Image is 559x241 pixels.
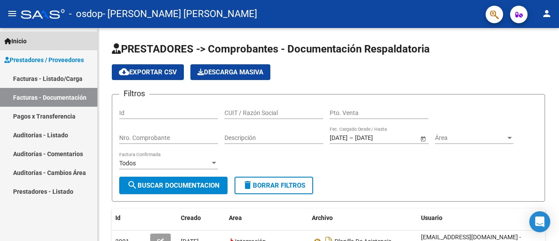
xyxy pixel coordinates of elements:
[103,4,257,24] span: - [PERSON_NAME] [PERSON_NAME]
[190,64,270,80] button: Descarga Masiva
[119,68,177,76] span: Exportar CSV
[127,182,220,189] span: Buscar Documentacion
[127,180,138,190] mat-icon: search
[435,134,506,142] span: Área
[235,177,313,194] button: Borrar Filtros
[529,211,550,232] div: Open Intercom Messenger
[418,209,549,227] datatable-header-cell: Usuario
[119,160,136,167] span: Todos
[355,134,398,142] input: Fecha fin
[4,55,84,65] span: Prestadores / Proveedores
[349,134,353,142] span: –
[177,209,225,227] datatable-header-cell: Creado
[119,66,129,77] mat-icon: cloud_download
[7,8,17,19] mat-icon: menu
[312,214,333,221] span: Archivo
[112,64,184,80] button: Exportar CSV
[119,87,149,100] h3: Filtros
[69,4,103,24] span: - osdop
[229,214,242,221] span: Area
[330,134,348,142] input: Fecha inicio
[421,214,442,221] span: Usuario
[112,209,147,227] datatable-header-cell: Id
[181,214,201,221] span: Creado
[308,209,418,227] datatable-header-cell: Archivo
[197,68,263,76] span: Descarga Masiva
[190,64,270,80] app-download-masive: Descarga masiva de comprobantes (adjuntos)
[115,214,121,221] span: Id
[119,177,228,194] button: Buscar Documentacion
[418,134,428,143] button: Open calendar
[242,180,253,190] mat-icon: delete
[242,182,305,189] span: Borrar Filtros
[542,8,552,19] mat-icon: person
[225,209,308,227] datatable-header-cell: Area
[4,36,27,46] span: Inicio
[112,43,430,55] span: PRESTADORES -> Comprobantes - Documentación Respaldatoria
